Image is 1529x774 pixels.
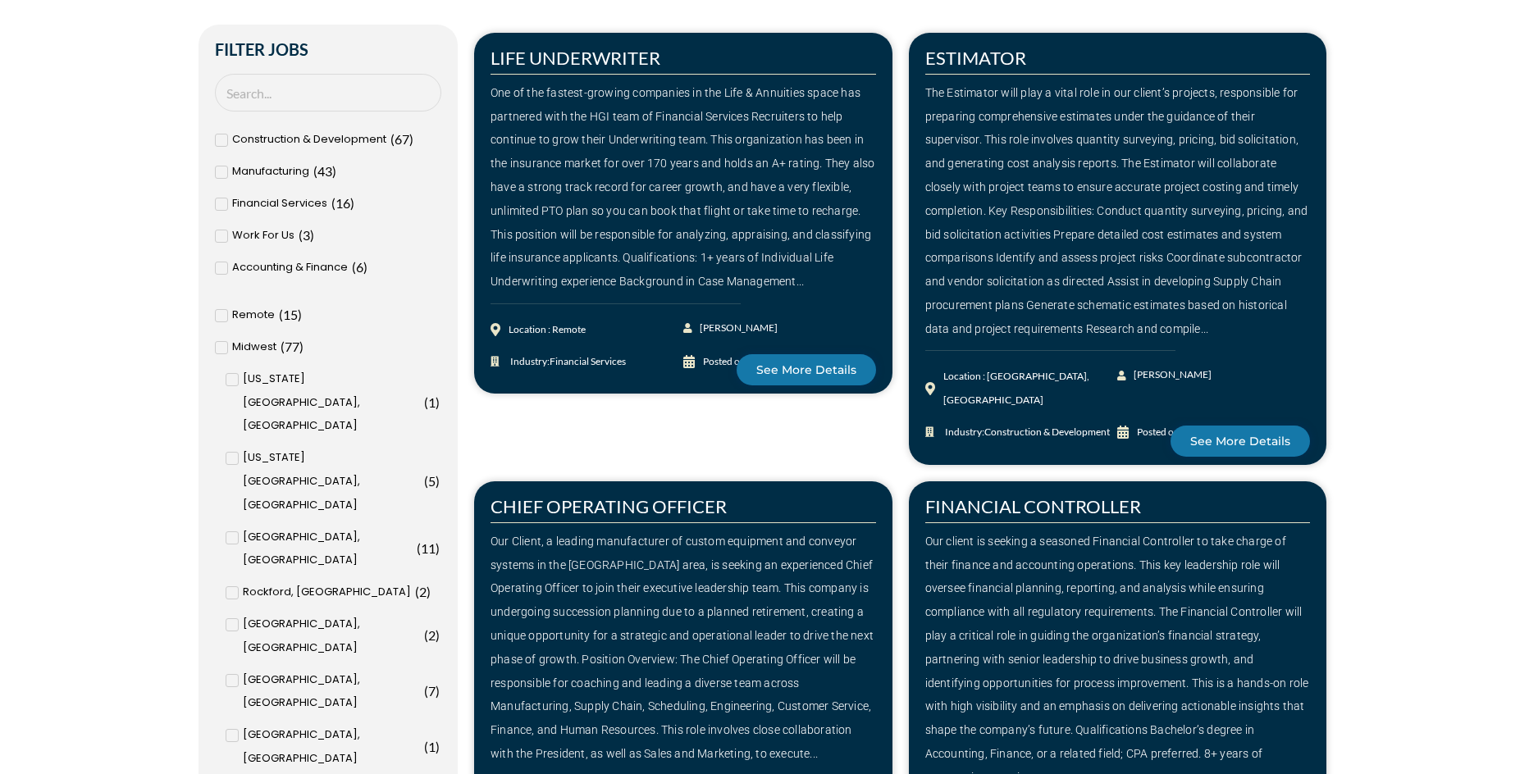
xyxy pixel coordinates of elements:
span: ) [436,739,440,754]
span: [US_STATE][GEOGRAPHIC_DATA], [GEOGRAPHIC_DATA] [243,367,420,438]
span: ( [424,627,428,643]
h2: Filter Jobs [215,41,441,57]
span: ( [281,339,285,354]
span: 11 [421,540,436,556]
span: ( [424,394,428,410]
span: 2 [428,627,436,643]
span: 67 [395,131,409,147]
span: ( [313,163,317,179]
span: [PERSON_NAME] [696,316,778,340]
span: [GEOGRAPHIC_DATA], [GEOGRAPHIC_DATA] [243,526,413,573]
a: ESTIMATOR [925,47,1026,69]
span: ) [332,163,336,179]
span: 3 [303,227,310,243]
span: Financial Services [232,192,327,216]
span: ( [417,540,421,556]
span: ) [436,473,440,489]
span: 7 [428,683,436,699]
span: 77 [285,339,299,354]
div: Our Client, a leading manufacturer of custom equipment and conveyor systems in the [GEOGRAPHIC_DA... [491,530,876,766]
span: See More Details [1190,435,1290,447]
span: ( [299,227,303,243]
span: 6 [356,259,363,275]
span: ) [298,307,302,322]
span: Construction & Development [232,128,386,152]
span: ( [424,739,428,754]
span: ) [363,259,367,275]
span: 5 [428,473,436,489]
span: ( [424,473,428,489]
span: ( [279,307,283,322]
span: ) [350,195,354,211]
span: [US_STATE][GEOGRAPHIC_DATA], [GEOGRAPHIC_DATA] [243,446,420,517]
span: ) [436,394,440,410]
a: See More Details [1171,426,1310,457]
span: ) [436,683,440,699]
span: ) [427,584,431,599]
span: ) [310,227,314,243]
a: CHIEF OPERATING OFFICER [491,495,727,517]
span: ( [424,683,428,699]
span: Remote [232,303,275,327]
span: [GEOGRAPHIC_DATA], [GEOGRAPHIC_DATA] [243,612,420,660]
span: 2 [419,584,427,599]
span: Work For Us [232,224,294,248]
span: ) [436,627,440,643]
span: ( [352,259,356,275]
a: [PERSON_NAME] [1117,363,1213,387]
span: 43 [317,163,332,179]
span: ( [331,195,335,211]
span: ) [436,540,440,556]
span: Accounting & Finance [232,256,348,280]
span: Manufacturing [232,160,309,184]
a: LIFE UNDERWRITER [491,47,660,69]
span: 15 [283,307,298,322]
input: Search Job [215,74,441,112]
a: FINANCIAL CONTROLLER [925,495,1141,517]
div: Location : Remote [509,318,586,342]
span: ( [390,131,395,147]
a: See More Details [737,354,876,385]
span: ) [299,339,304,354]
span: 1 [428,739,436,754]
span: Rockford, [GEOGRAPHIC_DATA] [243,580,411,604]
span: [GEOGRAPHIC_DATA], [GEOGRAPHIC_DATA] [243,723,420,771]
span: [PERSON_NAME] [1130,363,1212,387]
span: [GEOGRAPHIC_DATA], [GEOGRAPHIC_DATA] [243,668,420,716]
span: 16 [335,195,350,211]
div: One of the fastest-growing companies in the Life & Annuities space has partnered with the HGI tea... [491,81,876,294]
span: ) [409,131,413,147]
div: Location : [GEOGRAPHIC_DATA], [GEOGRAPHIC_DATA] [943,365,1118,412]
span: ( [415,584,419,599]
a: [PERSON_NAME] [683,316,779,340]
span: 1 [428,394,436,410]
span: Midwest [232,335,276,359]
span: See More Details [756,364,856,376]
div: The Estimator will play a vital role in our client’s projects, responsible for preparing comprehe... [925,81,1311,341]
